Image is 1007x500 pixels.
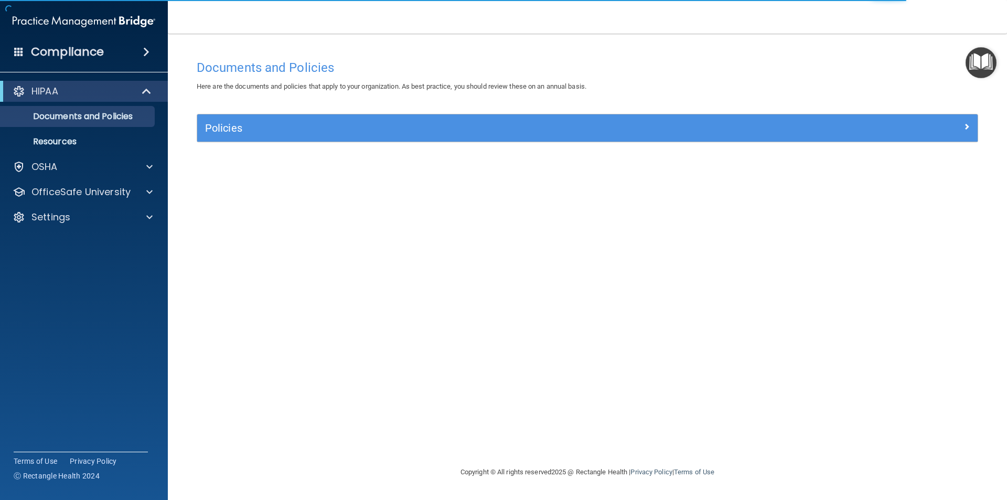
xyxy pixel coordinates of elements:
a: Terms of Use [14,456,57,466]
a: OfficeSafe University [13,186,153,198]
a: OSHA [13,161,153,173]
h4: Documents and Policies [197,61,978,75]
p: Resources [7,136,150,147]
a: Privacy Policy [70,456,117,466]
a: Settings [13,211,153,224]
a: HIPAA [13,85,152,98]
a: Privacy Policy [630,468,672,476]
p: Documents and Policies [7,111,150,122]
p: HIPAA [31,85,58,98]
span: Ⓒ Rectangle Health 2024 [14,471,100,481]
a: Policies [205,120,970,136]
h4: Compliance [31,45,104,59]
p: Settings [31,211,70,224]
img: PMB logo [13,11,155,32]
p: OfficeSafe University [31,186,131,198]
span: Here are the documents and policies that apply to your organization. As best practice, you should... [197,82,586,90]
p: OSHA [31,161,58,173]
a: Terms of Use [674,468,714,476]
button: Open Resource Center [966,47,997,78]
h5: Policies [205,122,775,134]
div: Copyright © All rights reserved 2025 @ Rectangle Health | | [396,455,779,489]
